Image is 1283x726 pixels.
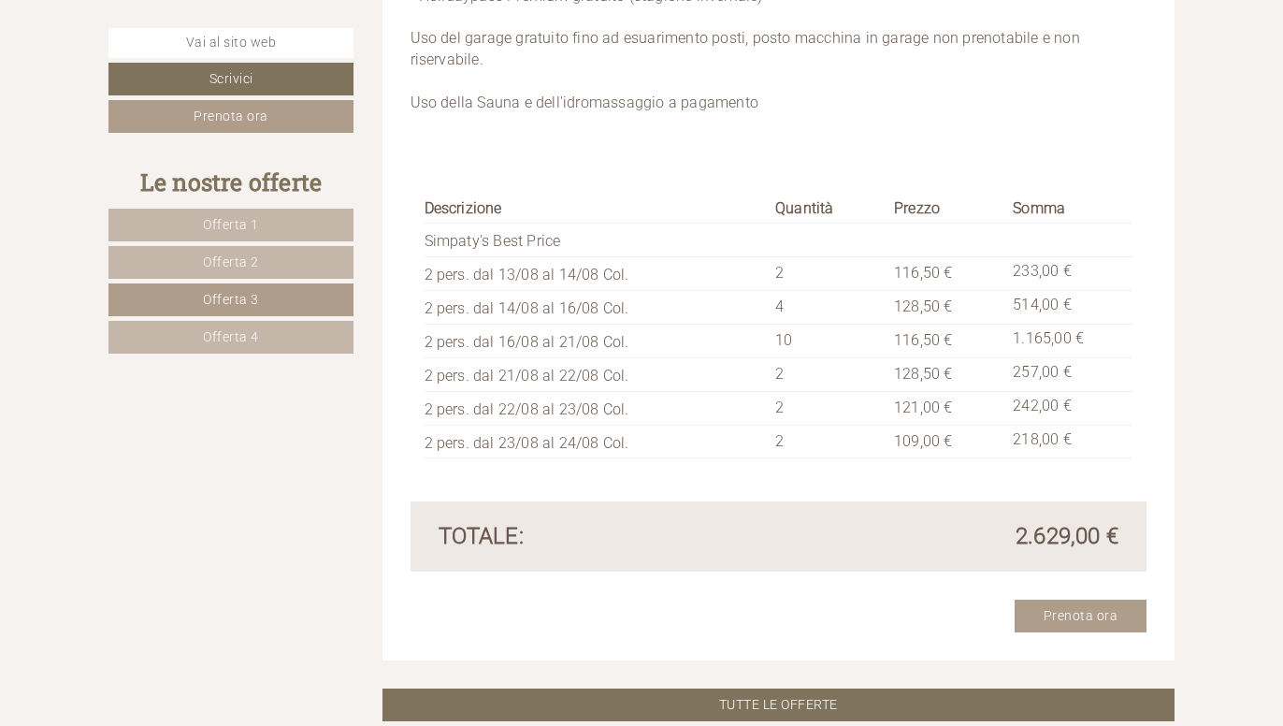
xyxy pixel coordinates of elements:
[1015,600,1147,632] a: Prenota ora
[1005,425,1132,458] td: 218,00 €
[894,399,953,416] span: 121,00 €
[203,217,259,232] span: Offerta 1
[108,100,353,133] a: Prenota ora
[425,325,768,358] td: 2 pers. dal 16/08 al 21/08 Col.
[29,92,289,105] small: 10:45
[29,55,289,70] div: Hotel Simpaty
[1005,357,1132,391] td: 257,00 €
[15,51,298,109] div: Buon giorno, come possiamo aiutarla?
[768,357,887,391] td: 2
[649,493,738,526] button: Invia
[108,166,353,199] div: Le nostre offerte
[425,257,768,291] td: 2 pers. dal 13/08 al 14/08 Col.
[887,195,1005,224] th: Prezzo
[894,432,953,450] span: 109,00 €
[203,292,259,307] span: Offerta 3
[1005,291,1132,325] td: 514,00 €
[768,291,887,325] td: 4
[768,257,887,291] td: 2
[1005,257,1132,291] td: 233,00 €
[768,195,887,224] th: Quantità
[425,391,768,425] td: 2 pers. dal 22/08 al 23/08 Col.
[425,224,768,257] td: Simpaty's Best Price
[382,689,1175,721] a: TUTTE LE OFFERTE
[894,365,953,383] span: 128,50 €
[425,425,768,458] td: 2 pers. dal 23/08 al 24/08 Col.
[768,425,887,458] td: 2
[203,254,259,269] span: Offerta 2
[894,298,953,315] span: 128,50 €
[203,329,259,344] span: Offerta 4
[425,291,768,325] td: 2 pers. dal 14/08 al 16/08 Col.
[894,331,953,349] span: 116,50 €
[768,325,887,358] td: 10
[1016,520,1118,552] span: 2.629,00 €
[108,63,353,95] a: Scrivici
[425,520,779,552] div: Totale:
[425,357,768,391] td: 2 pers. dal 21/08 al 22/08 Col.
[335,15,401,47] div: [DATE]
[768,391,887,425] td: 2
[108,28,353,58] a: Vai al sito web
[1005,325,1132,358] td: 1.165,00 €
[425,195,768,224] th: Descrizione
[894,264,953,282] span: 116,50 €
[1005,391,1132,425] td: 242,00 €
[1005,195,1132,224] th: Somma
